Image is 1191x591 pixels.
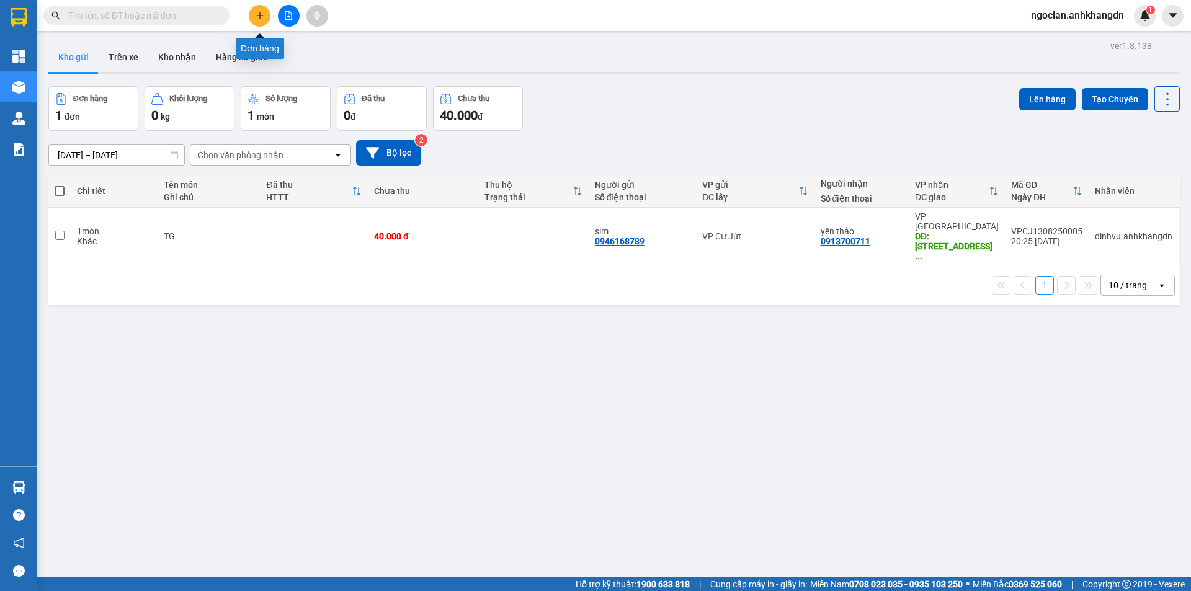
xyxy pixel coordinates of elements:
[595,236,645,246] div: 0946168789
[699,577,701,591] span: |
[333,150,343,160] svg: open
[260,175,368,208] th: Toggle SortBy
[915,192,989,202] div: ĐC giao
[636,579,690,589] strong: 1900 633 818
[1019,88,1076,110] button: Lên hàng
[356,140,421,166] button: Bộ lọc
[241,86,331,131] button: Số lượng1món
[362,94,385,103] div: Đã thu
[1167,10,1179,21] span: caret-down
[306,5,328,27] button: aim
[249,5,270,27] button: plus
[1071,577,1073,591] span: |
[206,42,278,72] button: Hàng đã giao
[161,112,170,122] span: kg
[49,145,184,165] input: Select a date range.
[1140,10,1151,21] img: icon-new-feature
[1005,175,1089,208] th: Toggle SortBy
[821,226,903,236] div: yên thảo
[257,112,274,122] span: món
[696,175,814,208] th: Toggle SortBy
[278,5,300,27] button: file-add
[145,86,234,131] button: Khối lượng0kg
[1021,7,1134,23] span: ngoclan.anhkhangdn
[1110,39,1152,53] div: ver 1.8.138
[1011,226,1082,236] div: VPCJ1308250005
[51,11,60,20] span: search
[702,180,798,190] div: VP gửi
[77,186,151,196] div: Chi tiết
[821,179,903,189] div: Người nhận
[484,192,573,202] div: Trạng thái
[810,577,963,591] span: Miền Nam
[915,211,999,231] div: VP [GEOGRAPHIC_DATA]
[1122,580,1131,589] span: copyright
[478,175,589,208] th: Toggle SortBy
[1146,6,1155,14] sup: 1
[99,42,148,72] button: Trên xe
[1011,180,1073,190] div: Mã GD
[13,537,25,549] span: notification
[374,231,472,241] div: 40.000 đ
[266,180,352,190] div: Đã thu
[148,42,206,72] button: Kho nhận
[1095,186,1172,196] div: Nhân viên
[13,565,25,577] span: message
[164,231,254,241] div: TG
[236,38,284,59] div: Đơn hàng
[11,8,27,27] img: logo-vxr
[266,192,352,202] div: HTTT
[12,81,25,94] img: warehouse-icon
[248,108,254,123] span: 1
[821,236,870,246] div: 0913700711
[915,231,999,261] div: DĐ: 52 đường 34B an phú ,an khánh q2
[164,192,254,202] div: Ghi chú
[595,226,690,236] div: sim
[68,9,215,22] input: Tìm tên, số ĐT hoặc mã đơn
[12,481,25,494] img: warehouse-icon
[915,251,922,261] span: ...
[849,579,963,589] strong: 0708 023 035 - 0935 103 250
[344,108,350,123] span: 0
[433,86,523,131] button: Chưa thu40.000đ
[12,50,25,63] img: dashboard-icon
[13,509,25,521] span: question-circle
[265,94,297,103] div: Số lượng
[909,175,1005,208] th: Toggle SortBy
[458,94,489,103] div: Chưa thu
[164,180,254,190] div: Tên món
[415,134,427,146] sup: 2
[198,149,283,161] div: Chọn văn phòng nhận
[1082,88,1148,110] button: Tạo Chuyến
[576,577,690,591] span: Hỗ trợ kỹ thuật:
[65,112,80,122] span: đơn
[77,226,151,236] div: 1 món
[595,180,690,190] div: Người gửi
[77,236,151,246] div: Khác
[973,577,1062,591] span: Miền Bắc
[169,94,207,103] div: Khối lượng
[478,112,483,122] span: đ
[350,112,355,122] span: đ
[484,180,573,190] div: Thu hộ
[374,186,472,196] div: Chưa thu
[1148,6,1153,14] span: 1
[1011,236,1082,246] div: 20:25 [DATE]
[915,180,989,190] div: VP nhận
[702,192,798,202] div: ĐC lấy
[337,86,427,131] button: Đã thu0đ
[284,11,293,20] span: file-add
[1011,192,1073,202] div: Ngày ĐH
[1095,231,1172,241] div: dinhvu.anhkhangdn
[1157,280,1167,290] svg: open
[966,582,970,587] span: ⚪️
[440,108,478,123] span: 40.000
[48,42,99,72] button: Kho gửi
[151,108,158,123] span: 0
[821,193,903,203] div: Số điện thoại
[256,11,264,20] span: plus
[1108,279,1147,291] div: 10 / trang
[55,108,62,123] span: 1
[595,192,690,202] div: Số điện thoại
[702,231,808,241] div: VP Cư Jút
